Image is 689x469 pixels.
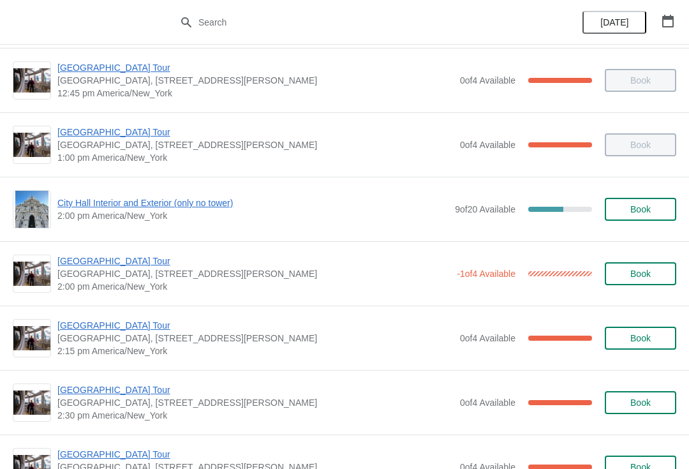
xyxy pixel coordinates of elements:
input: Search [198,11,517,34]
span: 0 of 4 Available [460,140,515,150]
span: 2:00 pm America/New_York [57,209,448,222]
button: [DATE] [582,11,646,34]
span: [GEOGRAPHIC_DATA], [STREET_ADDRESS][PERSON_NAME] [57,138,454,151]
button: Book [605,198,676,221]
span: 1:00 pm America/New_York [57,151,454,164]
span: [GEOGRAPHIC_DATA], [STREET_ADDRESS][PERSON_NAME] [57,396,454,409]
span: Book [630,204,651,214]
span: [GEOGRAPHIC_DATA] Tour [57,448,454,461]
span: 2:15 pm America/New_York [57,345,454,357]
span: 2:30 pm America/New_York [57,409,454,422]
img: City Hall Tower Tour | City Hall Visitor Center, 1400 John F Kennedy Boulevard Suite 121, Philade... [13,391,50,415]
span: [GEOGRAPHIC_DATA], [STREET_ADDRESS][PERSON_NAME] [57,74,454,87]
img: City Hall Tower Tour | City Hall Visitor Center, 1400 John F Kennedy Boulevard Suite 121, Philade... [13,326,50,351]
span: [GEOGRAPHIC_DATA] Tour [57,383,454,396]
span: City Hall Interior and Exterior (only no tower) [57,197,448,209]
span: Book [630,269,651,279]
span: Book [630,333,651,343]
span: [GEOGRAPHIC_DATA] Tour [57,61,454,74]
span: 0 of 4 Available [460,333,515,343]
span: 12:45 pm America/New_York [57,87,454,100]
span: [DATE] [600,17,628,27]
span: Book [630,398,651,408]
img: City Hall Tower Tour | City Hall Visitor Center, 1400 John F Kennedy Boulevard Suite 121, Philade... [13,133,50,158]
span: 0 of 4 Available [460,75,515,86]
img: City Hall Tower Tour | City Hall Visitor Center, 1400 John F Kennedy Boulevard Suite 121, Philade... [13,68,50,93]
button: Book [605,327,676,350]
span: [GEOGRAPHIC_DATA] Tour [57,255,450,267]
span: 9 of 20 Available [455,204,515,214]
button: Book [605,262,676,285]
img: City Hall Tower Tour | City Hall Visitor Center, 1400 John F Kennedy Boulevard Suite 121, Philade... [13,262,50,287]
span: [GEOGRAPHIC_DATA] Tour [57,126,454,138]
button: Book [605,391,676,414]
span: [GEOGRAPHIC_DATA], [STREET_ADDRESS][PERSON_NAME] [57,332,454,345]
span: [GEOGRAPHIC_DATA] Tour [57,319,454,332]
span: -1 of 4 Available [457,269,515,279]
span: [GEOGRAPHIC_DATA], [STREET_ADDRESS][PERSON_NAME] [57,267,450,280]
img: City Hall Interior and Exterior (only no tower) | | 2:00 pm America/New_York [15,191,49,228]
span: 2:00 pm America/New_York [57,280,450,293]
span: 0 of 4 Available [460,398,515,408]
